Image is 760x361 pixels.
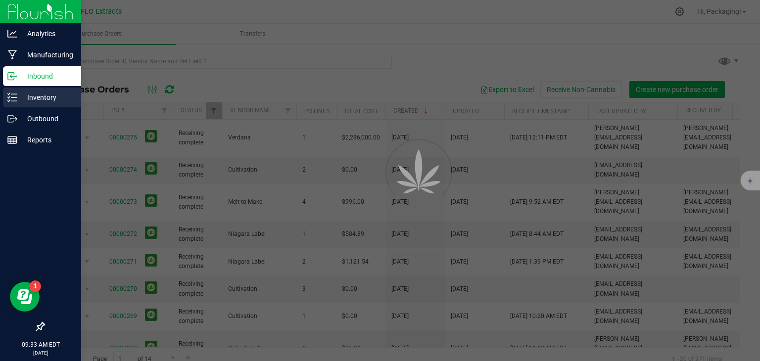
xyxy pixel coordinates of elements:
p: 09:33 AM EDT [4,340,77,349]
inline-svg: Inbound [7,71,17,81]
p: Inbound [17,70,77,82]
inline-svg: Analytics [7,29,17,39]
p: [DATE] [4,349,77,357]
p: Manufacturing [17,49,77,61]
inline-svg: Inventory [7,92,17,102]
iframe: Resource center [10,282,40,312]
p: Inventory [17,91,77,103]
iframe: Resource center unread badge [29,280,41,292]
p: Analytics [17,28,77,40]
inline-svg: Outbound [7,114,17,124]
inline-svg: Reports [7,135,17,145]
p: Reports [17,134,77,146]
inline-svg: Manufacturing [7,50,17,60]
p: Outbound [17,113,77,125]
